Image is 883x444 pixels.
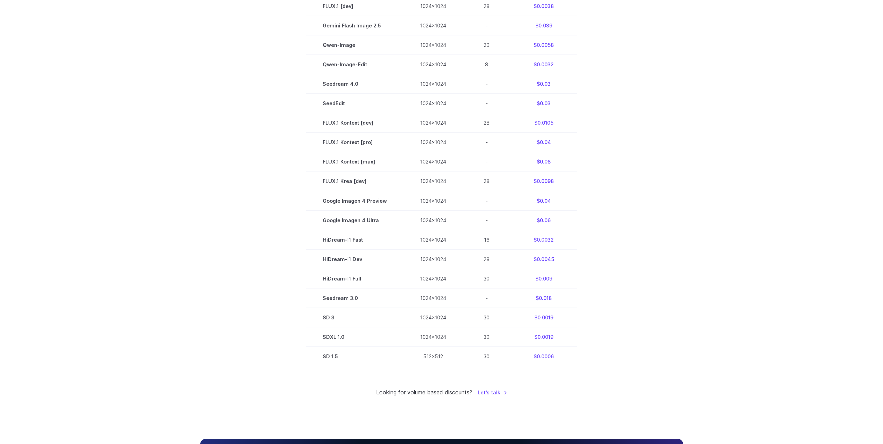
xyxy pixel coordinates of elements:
[306,249,404,269] td: HiDream-I1 Dev
[404,230,463,249] td: 1024x1024
[306,210,404,230] td: Google Imagen 4 Ultra
[510,327,577,346] td: $0.0019
[404,249,463,269] td: 1024x1024
[404,191,463,210] td: 1024x1024
[306,74,404,94] td: Seedream 4.0
[404,152,463,171] td: 1024x1024
[306,152,404,171] td: FLUX.1 Kontext [max]
[463,210,510,230] td: -
[306,230,404,249] td: HiDream-I1 Fast
[463,308,510,327] td: 30
[306,113,404,133] td: FLUX.1 Kontext [dev]
[510,55,577,74] td: $0.0032
[510,210,577,230] td: $0.06
[463,191,510,210] td: -
[404,288,463,308] td: 1024x1024
[404,113,463,133] td: 1024x1024
[510,249,577,269] td: $0.0045
[463,249,510,269] td: 28
[510,171,577,191] td: $0.0098
[306,35,404,55] td: Qwen-Image
[510,308,577,327] td: $0.0019
[510,288,577,308] td: $0.018
[463,35,510,55] td: 20
[463,152,510,171] td: -
[510,113,577,133] td: $0.0105
[463,94,510,113] td: -
[404,308,463,327] td: 1024x1024
[323,22,387,30] span: Gemini Flash Image 2.5
[306,308,404,327] td: SD 3
[463,171,510,191] td: 28
[463,74,510,94] td: -
[404,171,463,191] td: 1024x1024
[306,346,404,366] td: SD 1.5
[306,327,404,346] td: SDXL 1.0
[404,210,463,230] td: 1024x1024
[463,55,510,74] td: 8
[478,388,507,396] a: Let's talk
[463,327,510,346] td: 30
[404,269,463,288] td: 1024x1024
[404,74,463,94] td: 1024x1024
[510,346,577,366] td: $0.0006
[463,346,510,366] td: 30
[404,346,463,366] td: 512x512
[306,191,404,210] td: Google Imagen 4 Preview
[306,171,404,191] td: FLUX.1 Krea [dev]
[404,55,463,74] td: 1024x1024
[510,35,577,55] td: $0.0058
[463,230,510,249] td: 16
[376,388,472,397] small: Looking for volume based discounts?
[463,113,510,133] td: 28
[510,74,577,94] td: $0.03
[510,191,577,210] td: $0.04
[510,152,577,171] td: $0.08
[510,269,577,288] td: $0.009
[306,269,404,288] td: HiDream-I1 Full
[404,327,463,346] td: 1024x1024
[306,133,404,152] td: FLUX.1 Kontext [pro]
[306,94,404,113] td: SeedEdit
[404,35,463,55] td: 1024x1024
[404,16,463,35] td: 1024x1024
[510,94,577,113] td: $0.03
[510,133,577,152] td: $0.04
[463,288,510,308] td: -
[463,133,510,152] td: -
[404,133,463,152] td: 1024x1024
[404,94,463,113] td: 1024x1024
[510,16,577,35] td: $0.039
[306,55,404,74] td: Qwen-Image-Edit
[306,288,404,308] td: Seedream 3.0
[463,16,510,35] td: -
[510,230,577,249] td: $0.0032
[463,269,510,288] td: 30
